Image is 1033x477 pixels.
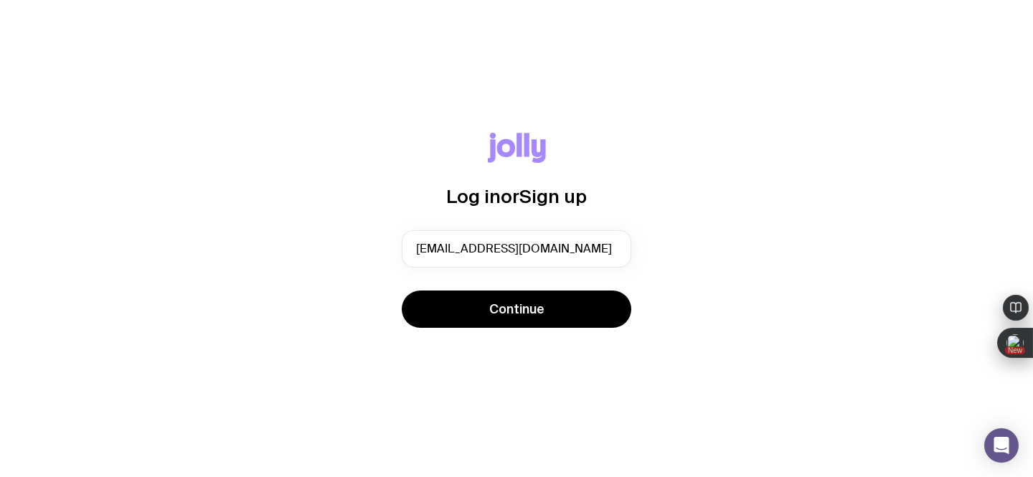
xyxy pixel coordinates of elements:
[402,291,631,328] button: Continue
[984,428,1019,463] div: Open Intercom Messenger
[501,186,519,207] span: or
[446,186,501,207] span: Log in
[519,186,587,207] span: Sign up
[402,230,631,268] input: you@email.com
[489,301,544,318] span: Continue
